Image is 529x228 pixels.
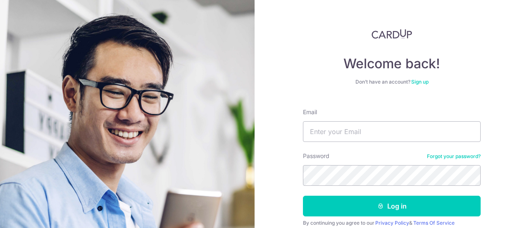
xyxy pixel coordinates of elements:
[303,196,481,216] button: Log in
[411,79,429,85] a: Sign up
[303,79,481,85] div: Don’t have an account?
[303,152,329,160] label: Password
[372,29,412,39] img: CardUp Logo
[413,220,455,226] a: Terms Of Service
[303,121,481,142] input: Enter your Email
[303,55,481,72] h4: Welcome back!
[375,220,409,226] a: Privacy Policy
[427,153,481,160] a: Forgot your password?
[303,108,317,116] label: Email
[303,220,481,226] div: By continuing you agree to our &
